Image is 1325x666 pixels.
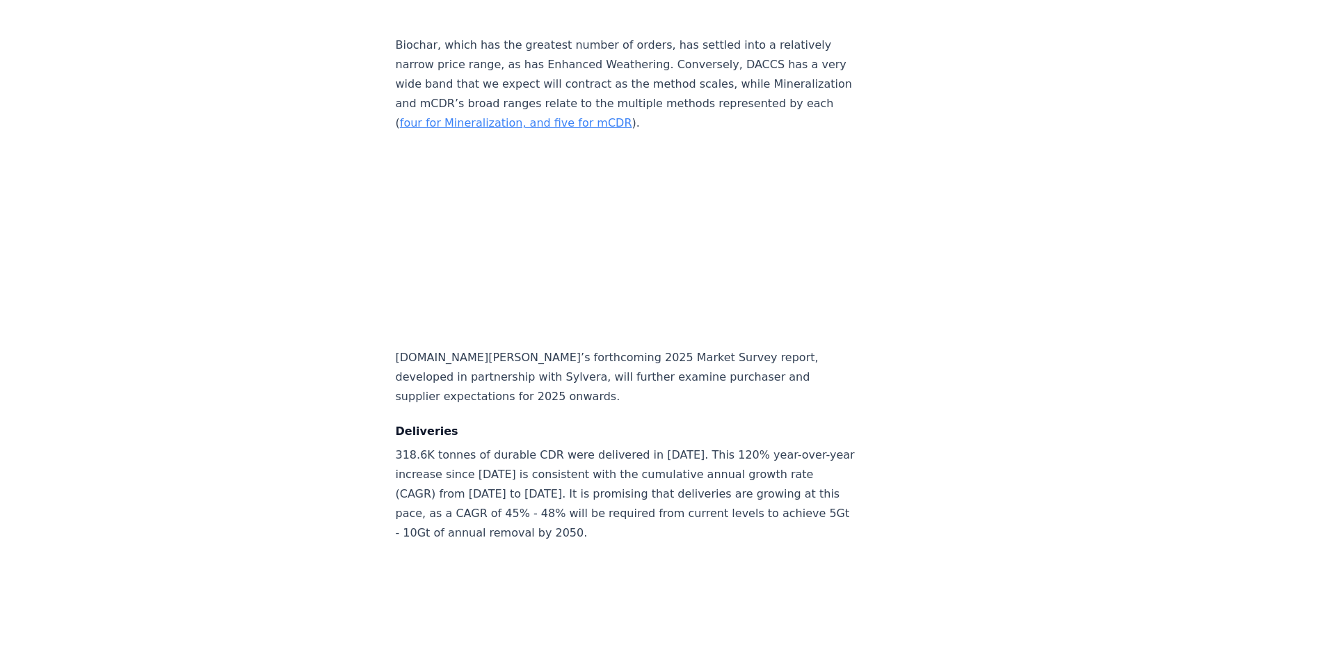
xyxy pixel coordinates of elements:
[396,147,856,334] iframe: Dot Plot
[396,423,856,440] h4: Deliveries
[396,35,856,133] p: Biochar, which has the greatest number of orders, has settled into a relatively narrow price rang...
[396,445,856,543] p: 318.6K tonnes of durable CDR were delivered in [DATE]. This 120% year-over-year increase since [D...
[400,116,632,129] a: four for Mineralization, and five for mCDR
[396,348,856,406] p: [DOMAIN_NAME][PERSON_NAME]’s forthcoming 2025 Market Survey report, developed in partnership with...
